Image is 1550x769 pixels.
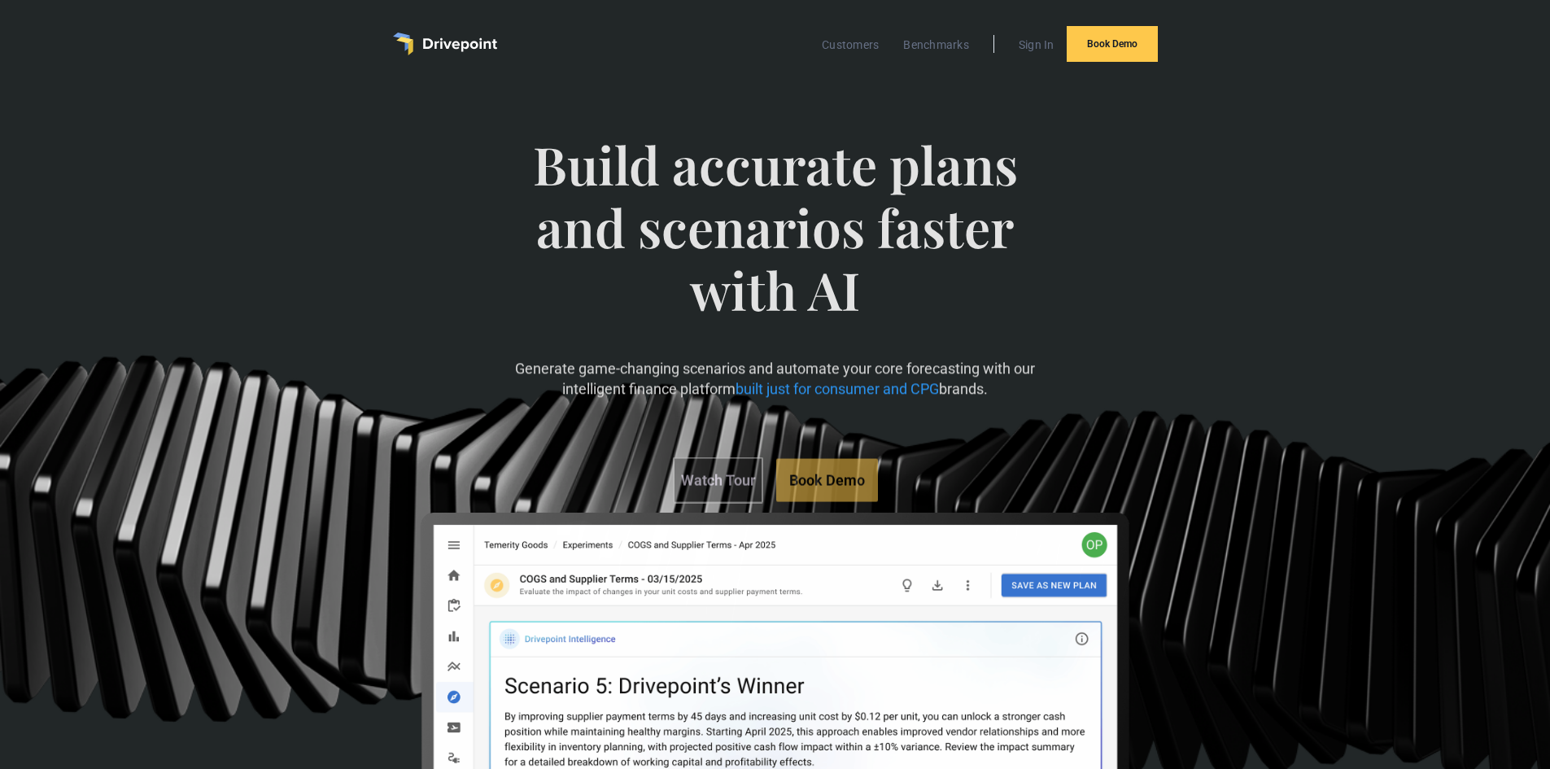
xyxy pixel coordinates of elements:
[1067,26,1158,62] a: Book Demo
[895,34,977,55] a: Benchmarks
[736,381,939,398] span: built just for consumer and CPG
[393,33,497,55] a: home
[776,458,878,501] a: Book Demo
[508,133,1042,353] span: Build accurate plans and scenarios faster with AI
[508,359,1042,400] p: Generate game-changing scenarios and automate your core forecasting with our intelligent finance ...
[814,34,887,55] a: Customers
[1011,34,1063,55] a: Sign In
[673,457,763,503] a: Watch Tour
